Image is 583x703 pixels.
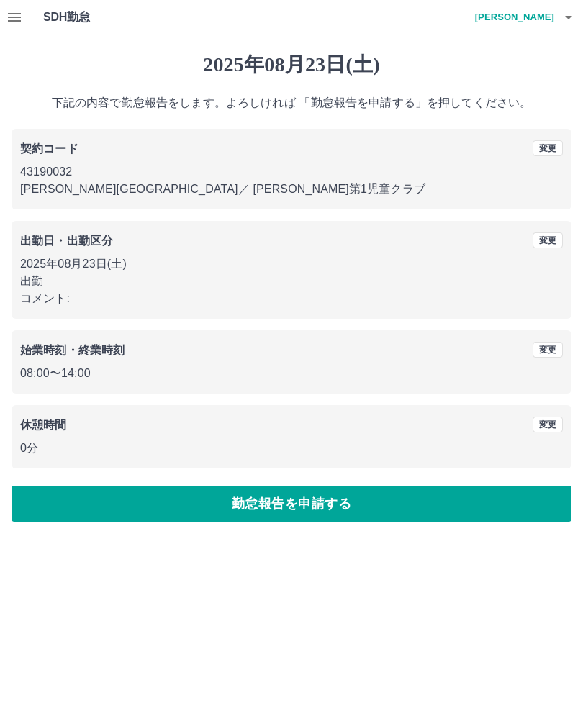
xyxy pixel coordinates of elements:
[12,94,571,112] p: 下記の内容で勤怠報告をします。よろしければ 「勤怠報告を申請する」を押してください。
[20,163,563,181] p: 43190032
[20,142,78,155] b: 契約コード
[20,255,563,273] p: 2025年08月23日(土)
[533,140,563,156] button: 変更
[20,344,125,356] b: 始業時刻・終業時刻
[533,232,563,248] button: 変更
[20,290,563,307] p: コメント:
[20,440,563,457] p: 0分
[12,53,571,77] h1: 2025年08月23日(土)
[20,273,563,290] p: 出勤
[12,486,571,522] button: 勤怠報告を申請する
[533,417,563,432] button: 変更
[20,419,67,431] b: 休憩時間
[20,181,563,198] p: [PERSON_NAME][GEOGRAPHIC_DATA] ／ [PERSON_NAME]第1児童クラブ
[20,365,563,382] p: 08:00 〜 14:00
[20,235,113,247] b: 出勤日・出勤区分
[533,342,563,358] button: 変更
